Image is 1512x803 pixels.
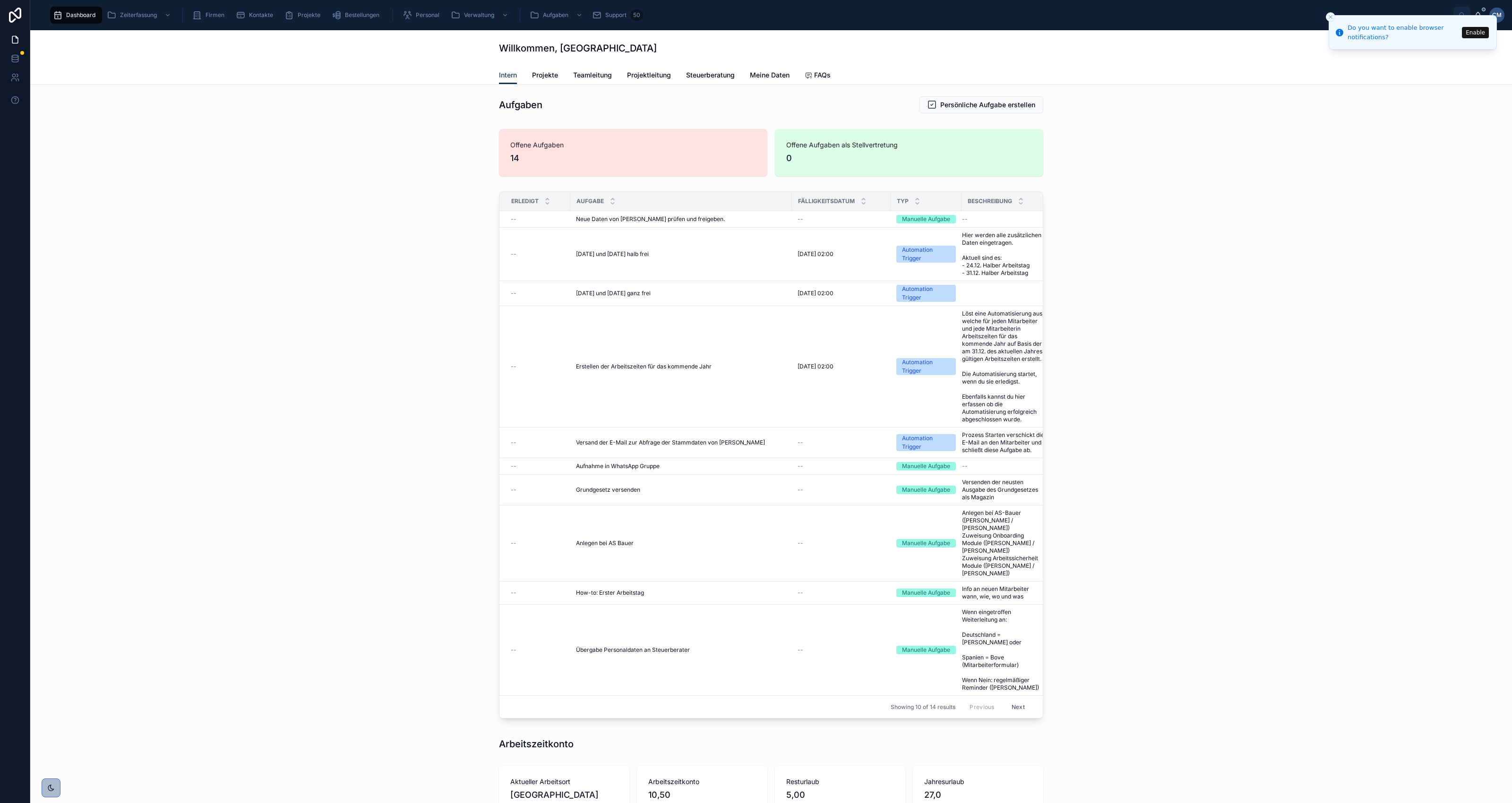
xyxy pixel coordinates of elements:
[897,197,909,205] span: Typ
[940,100,1035,110] span: Persönliche Aufgabe erstellen
[605,11,627,19] span: Support
[499,42,657,55] h1: Willkommen, [GEOGRAPHIC_DATA]
[798,250,833,258] span: [DATE] 02:00
[543,11,568,19] span: Aufgaben
[50,7,102,24] a: Dashboard
[573,70,612,80] span: Teamleitung
[627,70,671,80] span: Projektleitung
[896,646,956,654] a: Manuelle Aufgabe
[686,70,735,80] span: Steuerberatung
[189,7,231,24] a: Firmen
[282,7,327,24] a: Projekte
[532,67,558,85] a: Projekte
[798,215,885,223] a: --
[400,7,446,24] a: Personal
[896,215,956,223] a: Manuelle Aufgabe
[896,246,956,263] a: Automation Trigger
[576,250,649,258] span: [DATE] und [DATE] halb frei
[511,290,565,297] a: --
[891,703,955,711] span: Showing 10 of 14 results
[511,486,516,494] span: --
[206,11,224,19] span: Firmen
[896,434,956,451] a: Automation Trigger
[902,215,950,223] div: Manuelle Aufgabe
[798,363,833,370] span: [DATE] 02:00
[510,777,618,786] span: Aktueller Arbeitsort
[962,310,1044,423] span: Löst eine Automatisierung aus, welche für jeden Mitarbeiter und jede Mitarbeiterin Arbeitszeiten ...
[416,11,439,19] span: Personal
[896,462,956,470] a: Manuelle Aufgabe
[511,215,565,223] a: --
[798,290,833,297] span: [DATE] 02:00
[1326,12,1335,22] button: Close toast
[902,462,950,470] div: Manuelle Aufgabe
[750,67,790,85] a: Meine Daten
[962,231,1044,277] a: Hier werden alle zusätzlichen Daten eingetragen. Aktuell sind es: - 24.12. Halber Arbeitstag - 31...
[511,363,516,370] span: --
[902,486,950,494] div: Manuelle Aufgabe
[576,363,786,370] a: Erstellen der Arbeitszeiten für das kommende Jahr
[786,777,894,786] span: Resturlaub
[798,589,803,597] span: --
[511,486,565,494] a: --
[896,539,956,547] a: Manuelle Aufgabe
[750,70,790,80] span: Meine Daten
[511,646,516,654] span: --
[1462,27,1489,38] button: Enable
[630,9,643,21] div: 50
[798,462,885,470] a: --
[532,70,558,80] span: Projekte
[345,11,379,19] span: Bestellungen
[962,462,1044,470] a: --
[576,646,786,654] a: Übergabe Personaldaten an Steuerberater
[648,777,756,786] span: Arbeitszeitkonto
[962,608,1044,692] a: Wenn eingetroffen Weiterleitung an: Deutschland = [PERSON_NAME] oder Spanien = Bove (Mitarbeiterf...
[902,246,950,263] div: Automation Trigger
[511,197,539,205] span: Erledigt
[962,585,1044,600] a: Info an neuen Mitarbeiter wann, wie, wo und was
[576,589,644,597] span: How-to: Erster Arbeitstag
[511,646,565,654] a: --
[962,431,1044,454] a: Prozess Starten verschickt die E-Mail an den Mitarbeiter und schließt diese Aufgabe ab.
[329,7,386,24] a: Bestellungen
[576,197,604,205] span: Aufgabe
[786,140,1032,150] span: Offene Aufgaben als Stellvertretung
[798,589,885,597] a: --
[962,215,968,223] span: --
[499,737,574,751] h1: Arbeitszeitkonto
[924,777,1032,786] span: Jahresurlaub
[511,589,565,597] a: --
[510,788,618,802] span: [GEOGRAPHIC_DATA]
[968,197,1012,205] span: Beschreibung
[896,589,956,597] a: Manuelle Aufgabe
[902,358,950,375] div: Automation Trigger
[511,439,565,446] a: --
[798,250,885,258] a: [DATE] 02:00
[576,215,725,223] span: Neue Daten von [PERSON_NAME] prüfen und freigeben.
[798,486,885,494] a: --
[233,7,280,24] a: Kontakte
[45,5,1453,26] div: scrollable content
[902,589,950,597] div: Manuelle Aufgabe
[499,98,542,111] h1: Aufgaben
[511,290,516,297] span: --
[576,290,786,297] a: [DATE] und [DATE] ganz frei
[527,7,587,24] a: Aufgaben
[798,215,803,223] span: --
[510,140,756,150] span: Offene Aufgaben
[576,439,786,446] a: Versand der E-Mail zur Abfrage der Stammdaten von [PERSON_NAME]
[576,250,786,258] a: [DATE] und [DATE] halb frei
[798,439,885,446] a: --
[66,11,95,19] span: Dashboard
[686,67,735,85] a: Steuerberatung
[798,197,855,205] span: Fälligkeitsdatum
[902,434,950,451] div: Automation Trigger
[511,462,516,470] span: --
[448,7,513,24] a: Verwaltung
[902,646,950,654] div: Manuelle Aufgabe
[798,646,885,654] a: --
[511,363,565,370] a: --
